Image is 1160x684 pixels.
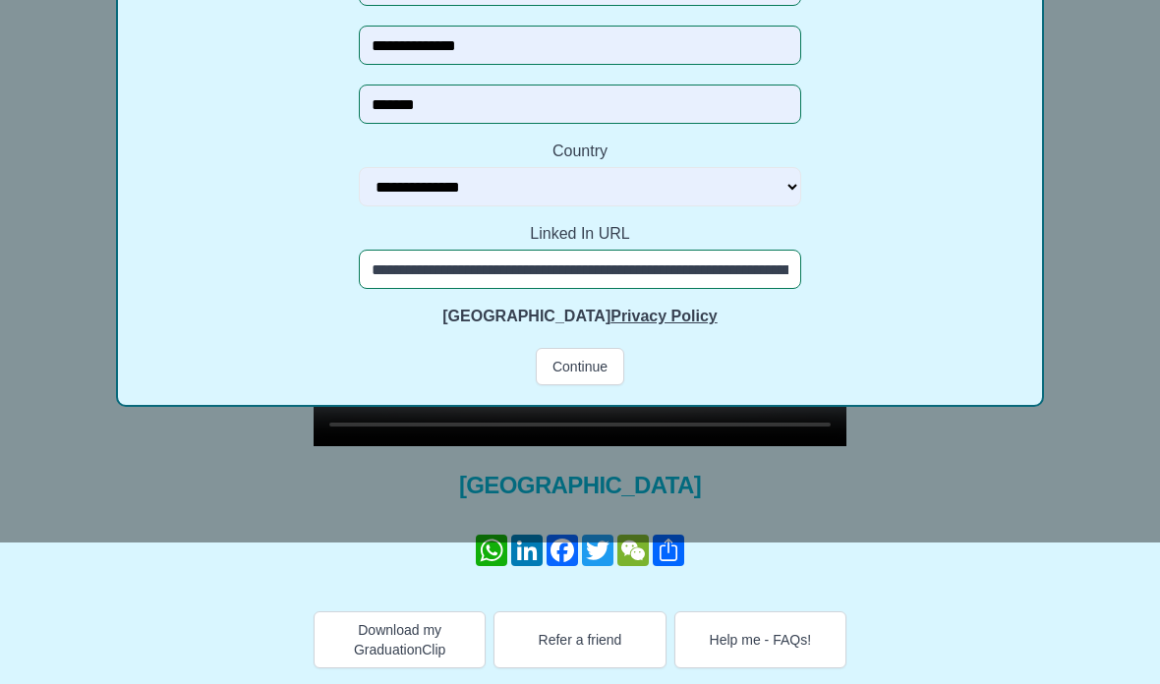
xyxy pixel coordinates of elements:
[509,535,545,566] a: LinkedIn
[651,535,686,566] a: Share
[610,308,718,324] a: Privacy Policy
[674,611,846,668] button: Help me - FAQs!
[474,535,509,566] a: WhatsApp
[359,140,801,163] label: Country
[580,535,615,566] a: Twitter
[545,535,580,566] a: Facebook
[536,348,624,385] button: Continue
[493,611,666,668] button: Refer a friend
[442,308,717,324] strong: [GEOGRAPHIC_DATA]
[359,222,801,246] label: Linked In URL
[314,611,486,668] button: Download my GraduationClip
[615,535,651,566] a: WeChat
